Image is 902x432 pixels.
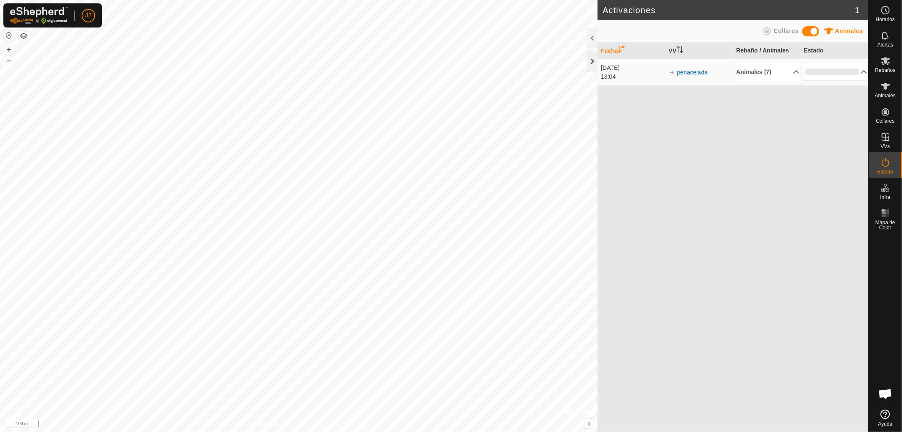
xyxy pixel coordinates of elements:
span: 1 [855,4,860,17]
div: Chat abierto [873,381,898,407]
span: Rebaños [875,68,895,73]
button: + [4,44,14,55]
div: 0% [806,69,859,75]
button: i [584,419,594,428]
span: Animales [875,93,896,98]
a: Ayuda [869,406,902,430]
img: arrow [669,69,675,76]
button: Restablecer Mapa [4,30,14,41]
th: VV [665,43,733,59]
p-accordion-header: 0% [804,63,867,80]
p-accordion-header: Animales (7) [736,63,800,82]
span: Collares [876,118,894,124]
th: Fecha [598,43,665,59]
span: Alertas [877,42,893,47]
p-sorticon: Activar para ordenar [618,47,625,54]
span: Ayuda [878,421,893,426]
button: – [4,55,14,66]
span: Horarios [876,17,895,22]
span: i [588,420,590,427]
a: Política de Privacidad [255,421,304,429]
th: Estado [801,43,868,59]
th: Rebaño / Animales [733,43,801,59]
div: 13:04 [601,72,664,81]
div: [DATE] [601,63,664,72]
span: VVs [880,144,890,149]
img: Logo Gallagher [10,7,68,24]
span: Mapa de Calor [871,220,900,230]
p-sorticon: Activar para ordenar [677,47,683,54]
span: Estado [877,169,893,174]
span: J2 [85,11,92,20]
span: Infra [880,195,890,200]
a: penacelada [677,69,707,76]
h2: Activaciones [603,5,855,15]
span: Animales [835,28,863,34]
a: Contáctenos [314,421,343,429]
button: Capas del Mapa [19,31,29,41]
span: Collares [773,28,798,34]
